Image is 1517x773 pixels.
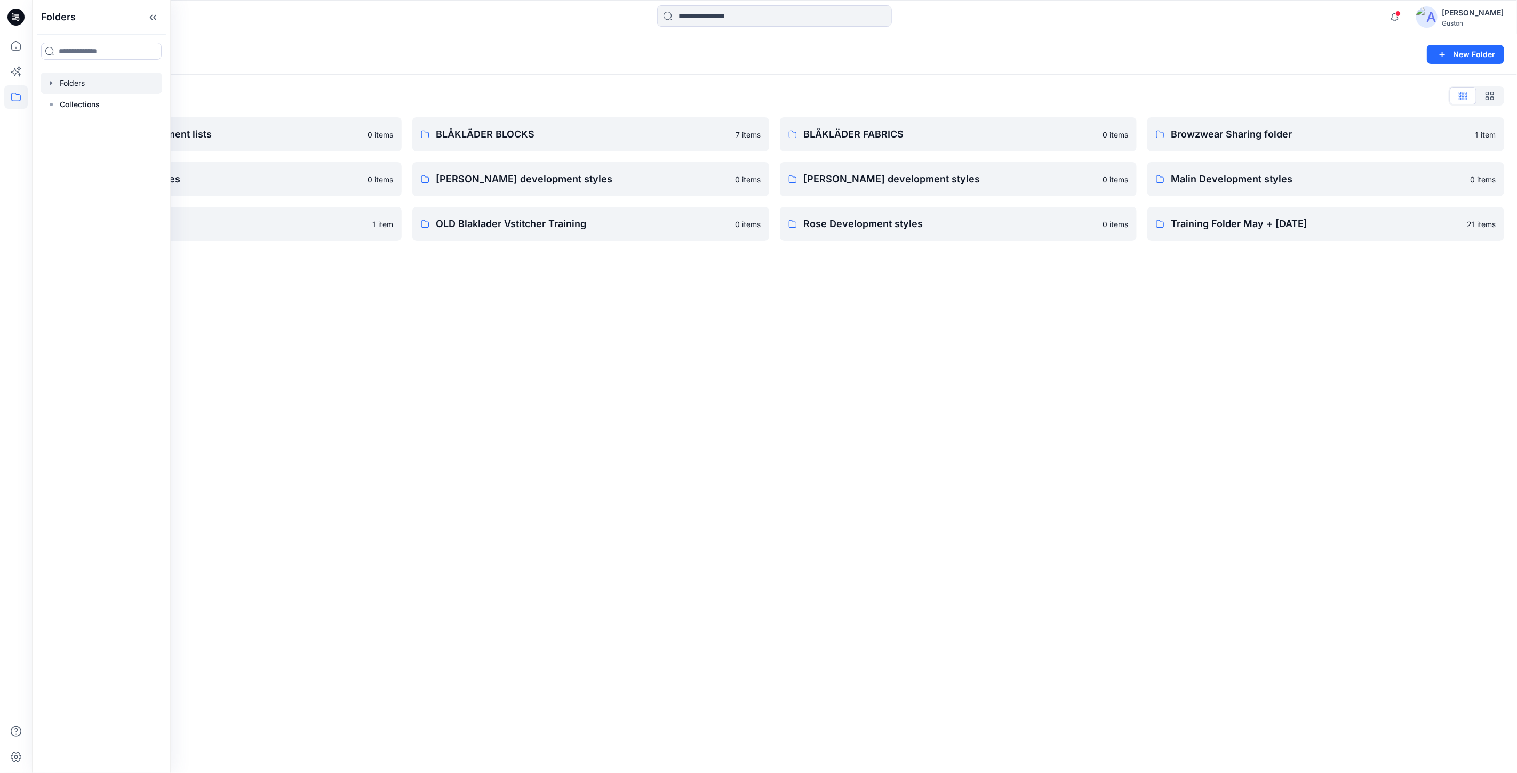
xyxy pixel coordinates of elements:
[372,219,393,230] p: 1 item
[1171,172,1464,187] p: Malin Development styles
[803,216,1096,231] p: Rose Development styles
[412,207,769,241] a: OLD Blaklader Vstitcher Training0 items
[68,172,361,187] p: Elin development styles
[1442,6,1504,19] div: [PERSON_NAME]
[1103,219,1128,230] p: 0 items
[1103,174,1128,185] p: 0 items
[1470,174,1496,185] p: 0 items
[780,117,1137,151] a: BLÅKLÄDER FABRICS0 items
[1147,117,1504,151] a: Browzwear Sharing folder1 item
[1171,216,1460,231] p: Training Folder May + [DATE]
[368,174,393,185] p: 0 items
[412,117,769,151] a: BLÅKLÄDER BLOCKS7 items
[1442,19,1504,27] div: Guston
[1475,129,1496,140] p: 1 item
[45,162,402,196] a: Elin development styles0 items
[436,127,729,142] p: BLÅKLÄDER BLOCKS
[68,216,366,231] p: OLD Blaklader trials
[436,216,729,231] p: OLD Blaklader Vstitcher Training
[68,127,361,142] p: Avatars and measurement lists
[1147,162,1504,196] a: Malin Development styles0 items
[1416,6,1438,28] img: avatar
[412,162,769,196] a: [PERSON_NAME] development styles0 items
[1147,207,1504,241] a: Training Folder May + [DATE]21 items
[1103,129,1128,140] p: 0 items
[780,207,1137,241] a: Rose Development styles0 items
[803,172,1096,187] p: [PERSON_NAME] development styles
[436,172,729,187] p: [PERSON_NAME] development styles
[60,98,100,111] p: Collections
[368,129,393,140] p: 0 items
[1427,45,1504,64] button: New Folder
[1467,219,1496,230] p: 21 items
[735,219,761,230] p: 0 items
[45,117,402,151] a: Avatars and measurement lists0 items
[780,162,1137,196] a: [PERSON_NAME] development styles0 items
[735,174,761,185] p: 0 items
[1171,127,1468,142] p: Browzwear Sharing folder
[45,207,402,241] a: OLD Blaklader trials1 item
[803,127,1096,142] p: BLÅKLÄDER FABRICS
[736,129,761,140] p: 7 items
